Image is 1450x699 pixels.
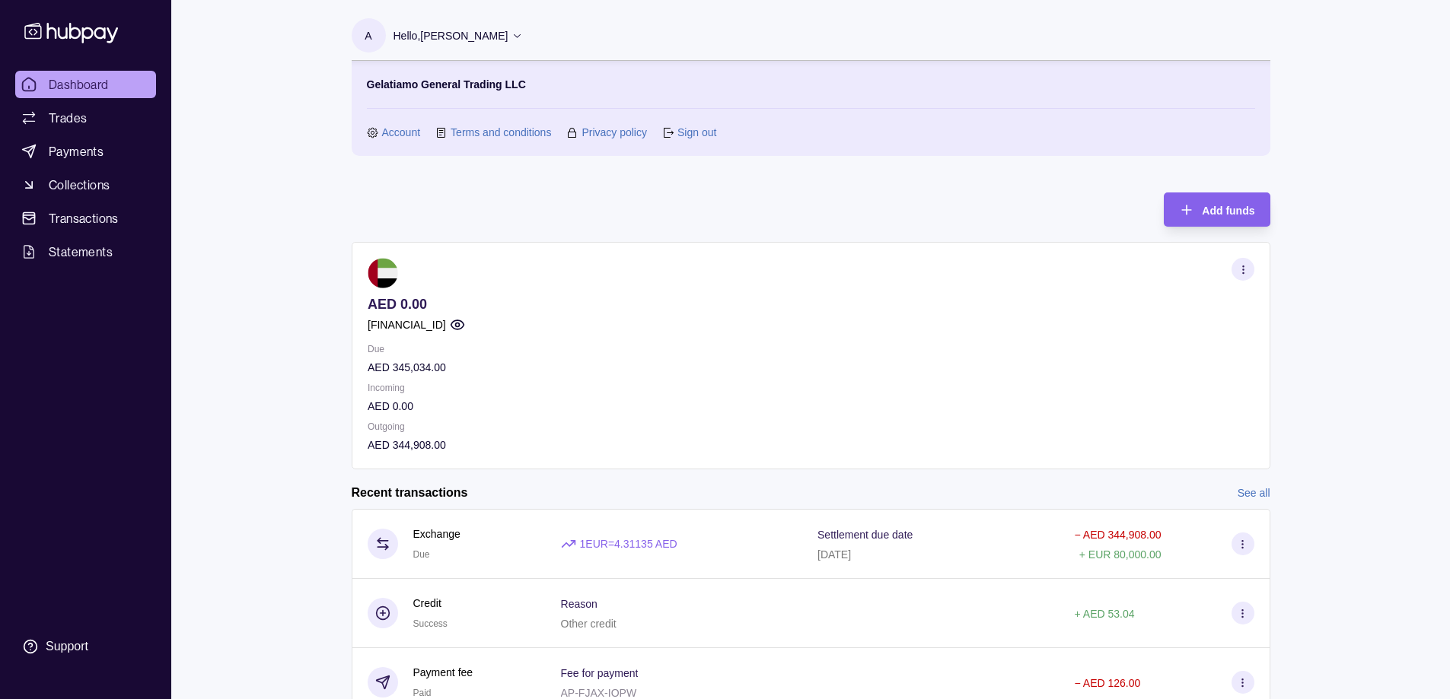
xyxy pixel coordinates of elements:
[817,529,913,541] p: Settlement due date
[49,176,110,194] span: Collections
[561,618,617,630] p: Other credit
[46,638,88,655] div: Support
[15,104,156,132] a: Trades
[580,535,677,552] p: 1 EUR = 4.31135 AED
[1075,608,1135,620] p: + AED 53.04
[49,243,113,261] span: Statements
[49,142,104,160] span: Payments
[1164,192,1270,227] button: Add funds
[413,688,432,698] span: Paid
[561,598,598,610] p: Reason
[382,124,421,141] a: Account
[368,398,1254,415] p: AED 0.00
[413,618,448,629] span: Success
[368,380,1254,396] p: Incoming
[817,548,851,561] p: [DATE]
[368,296,1254,313] p: AED 0.00
[15,631,156,662] a: Support
[15,205,156,232] a: Transactions
[1202,205,1254,217] span: Add funds
[367,76,526,93] p: Gelatiamo General Trading LLC
[677,124,716,141] a: Sign out
[368,258,398,288] img: ae
[368,418,1254,435] p: Outgoing
[451,124,551,141] a: Terms and conditions
[413,549,430,560] span: Due
[561,667,639,679] p: Fee for payment
[49,209,119,227] span: Transactions
[413,526,460,542] p: Exchange
[1075,677,1141,689] p: − AED 126.00
[15,238,156,265] a: Statements
[582,124,647,141] a: Privacy policy
[368,437,1254,453] p: AED 344,908.00
[413,595,448,612] p: Credit
[15,171,156,199] a: Collections
[394,27,508,44] p: Hello, [PERSON_NAME]
[365,27,371,44] p: A
[1238,485,1270,501] a: See all
[15,138,156,165] a: Payments
[1079,548,1162,561] p: + EUR 80,000.00
[352,485,468,501] h2: Recent transactions
[49,109,87,127] span: Trades
[1075,529,1162,541] p: − AED 344,908.00
[561,687,637,699] p: AP-FJAX-IOPW
[15,71,156,98] a: Dashboard
[368,341,1254,357] p: Due
[368,316,446,333] p: [FINANCIAL_ID]
[413,664,473,681] p: Payment fee
[49,75,109,94] span: Dashboard
[368,359,1254,376] p: AED 345,034.00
